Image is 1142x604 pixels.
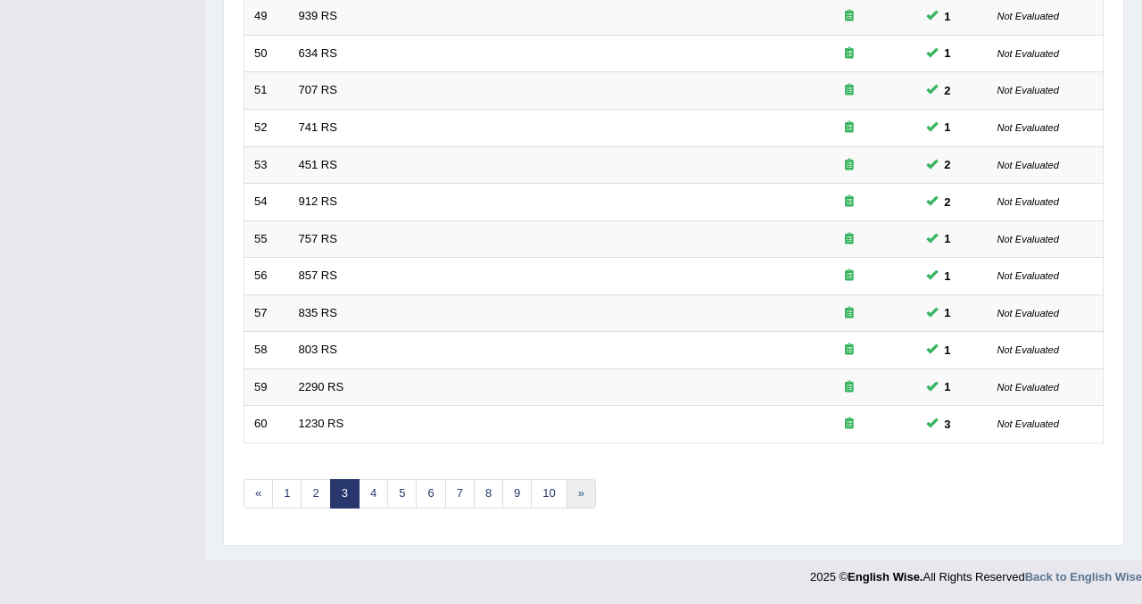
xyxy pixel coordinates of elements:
[938,229,958,248] span: You can still take this question
[359,479,388,509] a: 4
[244,109,289,146] td: 52
[330,479,360,509] a: 3
[938,377,958,396] span: You can still take this question
[244,294,289,332] td: 57
[244,406,289,443] td: 60
[997,11,1059,21] small: Not Evaluated
[938,7,958,26] span: You can still take this question
[244,184,289,221] td: 54
[997,160,1059,170] small: Not Evaluated
[244,368,289,406] td: 59
[997,344,1059,355] small: Not Evaluated
[792,157,906,174] div: Exam occurring question
[792,268,906,285] div: Exam occurring question
[244,146,289,184] td: 53
[299,417,344,430] a: 1230 RS
[792,8,906,25] div: Exam occurring question
[301,479,330,509] a: 2
[938,44,958,62] span: You can still take this question
[848,570,923,583] strong: English Wise.
[997,308,1059,319] small: Not Evaluated
[299,343,337,356] a: 803 RS
[299,83,337,96] a: 707 RS
[997,382,1059,393] small: Not Evaluated
[567,479,596,509] a: »
[387,479,417,509] a: 5
[792,231,906,248] div: Exam occurring question
[299,232,337,245] a: 757 RS
[272,479,302,509] a: 1
[938,81,958,100] span: You can still take this question
[244,479,273,509] a: «
[244,72,289,110] td: 51
[997,48,1059,59] small: Not Evaluated
[792,342,906,359] div: Exam occurring question
[474,479,503,509] a: 8
[244,35,289,72] td: 50
[299,120,337,134] a: 741 RS
[997,234,1059,244] small: Not Evaluated
[938,415,958,434] span: You can still take this question
[938,267,958,285] span: You can still take this question
[997,196,1059,207] small: Not Evaluated
[792,194,906,211] div: Exam occurring question
[997,418,1059,429] small: Not Evaluated
[810,559,1142,585] div: 2025 © All Rights Reserved
[792,120,906,137] div: Exam occurring question
[299,194,337,208] a: 912 RS
[244,258,289,295] td: 56
[792,379,906,396] div: Exam occurring question
[244,220,289,258] td: 55
[938,341,958,360] span: You can still take this question
[792,416,906,433] div: Exam occurring question
[299,380,344,393] a: 2290 RS
[938,303,958,322] span: You can still take this question
[299,46,337,60] a: 634 RS
[1025,570,1142,583] a: Back to English Wise
[792,305,906,322] div: Exam occurring question
[299,306,337,319] a: 835 RS
[997,270,1059,281] small: Not Evaluated
[445,479,475,509] a: 7
[792,46,906,62] div: Exam occurring question
[299,9,337,22] a: 939 RS
[997,85,1059,95] small: Not Evaluated
[938,155,958,174] span: You can still take this question
[792,82,906,99] div: Exam occurring question
[531,479,567,509] a: 10
[299,158,337,171] a: 451 RS
[502,479,532,509] a: 9
[997,122,1059,133] small: Not Evaluated
[416,479,445,509] a: 6
[244,332,289,369] td: 58
[938,193,958,211] span: You can still take this question
[938,118,958,137] span: You can still take this question
[299,269,337,282] a: 857 RS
